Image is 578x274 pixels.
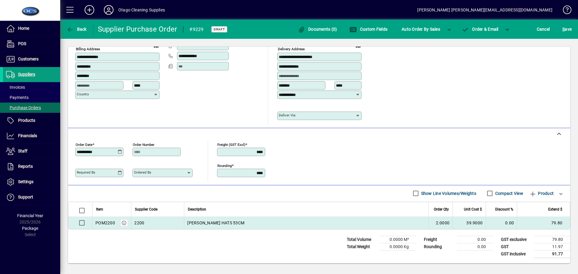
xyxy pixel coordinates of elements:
[18,57,39,61] span: Customers
[464,206,482,213] span: Unit Cost $
[151,41,161,50] a: View on map
[189,25,204,34] div: #9229
[6,95,29,100] span: Payments
[3,103,60,113] a: Purchase Orders
[534,250,570,258] td: 91.77
[421,243,457,250] td: Rounding
[18,118,35,123] span: Products
[18,195,33,199] span: Support
[60,24,93,35] app-page-header-button: Back
[421,236,457,243] td: Freight
[402,24,440,34] span: Auto Order By Sales
[214,27,225,31] span: Draft
[217,142,245,146] mat-label: Freight (GST excl)
[561,24,573,35] button: Save
[534,236,570,243] td: 79.80
[298,27,337,32] span: Documents (0)
[95,220,115,226] div: POM2200
[98,24,177,34] div: Supplier Purchase Order
[133,142,154,146] mat-label: Order number
[534,243,570,250] td: 11.97
[188,206,206,213] span: Description
[131,217,184,229] td: 2200
[18,26,29,31] span: Home
[558,1,570,21] a: Knowledge Base
[18,164,33,169] span: Reports
[67,27,87,32] span: Back
[434,206,449,213] span: Order Qty
[517,217,570,229] td: 79.80
[76,142,92,146] mat-label: Order date
[535,24,552,35] button: Cancel
[96,206,103,213] span: Item
[297,24,339,35] button: Documents (0)
[459,24,502,35] button: Order & Email
[486,217,517,229] td: 0.00
[344,243,380,250] td: Total Weight
[537,24,550,34] span: Cancel
[452,217,486,229] td: 39.9000
[457,243,493,250] td: 0.00
[99,5,118,15] button: Profile
[135,206,157,213] span: Supplier Code
[495,206,513,213] span: Discount %
[353,41,363,50] a: View on map
[498,243,534,250] td: GST
[3,92,60,103] a: Payments
[3,113,60,128] a: Products
[6,105,41,110] span: Purchase Orders
[3,52,60,67] a: Customers
[17,213,43,218] span: Financial Year
[529,189,554,198] span: Product
[3,190,60,205] a: Support
[399,24,443,35] button: Auto Order By Sales
[18,179,33,184] span: Settings
[77,170,95,174] mat-label: Required by
[562,24,572,34] span: ave
[428,217,452,229] td: 2.0000
[526,188,557,199] button: Product
[80,5,99,15] button: Add
[462,27,499,32] span: Order & Email
[217,163,232,168] mat-label: Rounding
[22,226,38,231] span: Package
[134,170,151,174] mat-label: Ordered by
[494,190,523,196] label: Compact View
[18,149,27,153] span: Staff
[498,236,534,243] td: GST exclusive
[3,174,60,189] a: Settings
[562,27,565,32] span: S
[18,133,37,138] span: Financials
[344,236,380,243] td: Total Volume
[3,36,60,51] a: POS
[6,85,25,90] span: Invoices
[548,206,562,213] span: Extend $
[498,250,534,258] td: GST inclusive
[380,236,416,243] td: 0.0000 M³
[187,220,244,226] span: [PERSON_NAME] HATS 53CM
[118,5,165,15] div: Otago Cleaning Supplies
[380,243,416,250] td: 0.0000 Kg
[3,144,60,159] a: Staff
[18,41,26,46] span: POS
[3,82,60,92] a: Invoices
[279,113,295,117] mat-label: Deliver via
[18,72,35,77] span: Suppliers
[3,21,60,36] a: Home
[417,5,552,15] div: [PERSON_NAME] [PERSON_NAME][EMAIL_ADDRESS][DOMAIN_NAME]
[3,128,60,143] a: Financials
[3,159,60,174] a: Reports
[350,27,387,32] span: Custom Fields
[420,190,476,196] label: Show Line Volumes/Weights
[348,24,389,35] button: Custom Fields
[77,92,89,96] mat-label: Country
[457,236,493,243] td: 0.00
[65,24,88,35] button: Back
